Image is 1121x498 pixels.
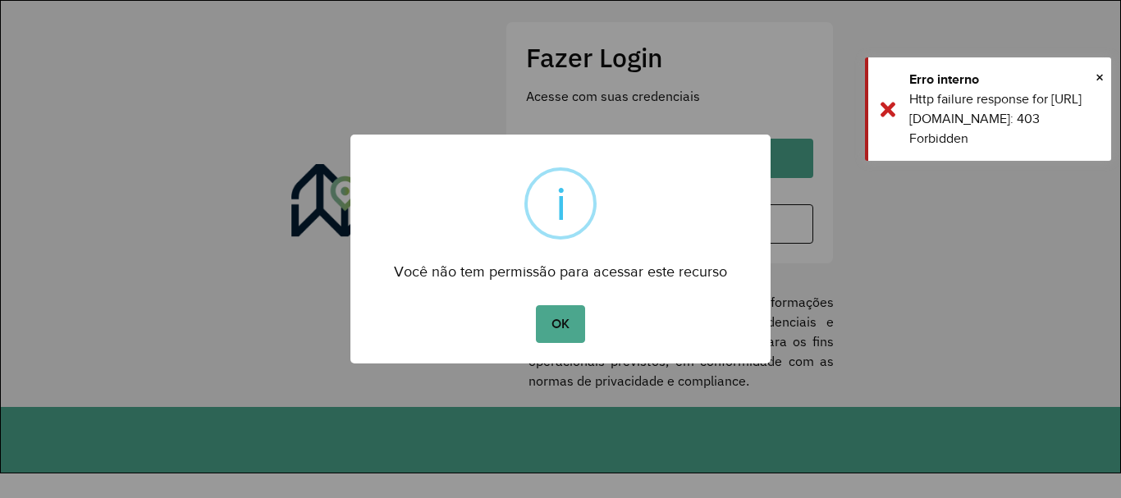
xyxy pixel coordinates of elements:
[536,305,584,343] button: OK
[350,248,771,285] div: Você não tem permissão para acessar este recurso
[1096,65,1104,89] span: ×
[1096,65,1104,89] button: Close
[909,70,1099,89] div: Erro interno
[556,171,566,236] div: i
[909,89,1099,148] div: Http failure response for [URL][DOMAIN_NAME]: 403 Forbidden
